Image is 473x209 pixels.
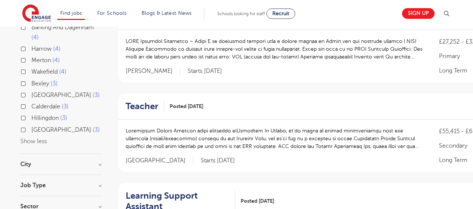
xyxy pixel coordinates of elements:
[266,9,295,19] a: Recruit
[31,127,91,133] span: [GEOGRAPHIC_DATA]
[201,157,235,165] p: Starts [DATE]
[31,68,36,73] input: Wakefield 4
[31,68,58,75] span: Wakefield
[31,34,39,41] span: 4
[402,8,435,19] a: Sign up
[93,92,100,98] span: 3
[60,10,82,16] a: Find jobs
[31,57,51,64] span: Merton
[126,127,424,150] p: Loremipsum Dolors Ametcon adipi elitseddo eiUsmodtem In Utlabo, et’do magna al enimad minimveniam...
[31,127,36,131] input: [GEOGRAPHIC_DATA] 3
[31,80,36,85] input: Bexley 3
[31,57,36,62] input: Merton 4
[31,103,60,110] span: Calderdale
[93,127,100,133] span: 3
[31,45,52,52] span: Harrow
[126,37,424,61] p: LORE Ipsumdol Sitametco – Adipi E se doeiusmod tempori utla e dolore magnaa en Admin ven qui nost...
[170,102,203,110] span: Posted [DATE]
[126,67,180,75] span: [PERSON_NAME]
[53,45,61,52] span: 4
[22,4,51,23] img: Engage Education
[31,92,91,98] span: [GEOGRAPHIC_DATA]
[31,115,59,121] span: Hillingdon
[20,138,47,145] button: Show less
[62,103,69,110] span: 3
[97,10,126,16] a: For Schools
[31,24,94,31] span: Barking And Dagenham
[241,197,274,205] span: Posted [DATE]
[51,80,58,87] span: 3
[217,11,265,16] span: Schools looking for staff
[126,101,158,112] h2: Teacher
[59,68,67,75] span: 4
[31,80,49,87] span: Bexley
[20,161,102,167] h3: City
[31,115,36,119] input: Hillingdon 3
[142,10,192,16] a: Blogs & Latest News
[31,92,36,97] input: [GEOGRAPHIC_DATA] 3
[20,182,102,188] h3: Job Type
[126,101,164,112] a: Teacher
[60,115,67,121] span: 3
[272,11,289,16] span: Recruit
[31,103,36,108] input: Calderdale 3
[31,45,36,50] input: Harrow 4
[188,67,222,75] p: Starts [DATE]
[126,157,193,165] span: [GEOGRAPHIC_DATA]
[52,57,60,64] span: 4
